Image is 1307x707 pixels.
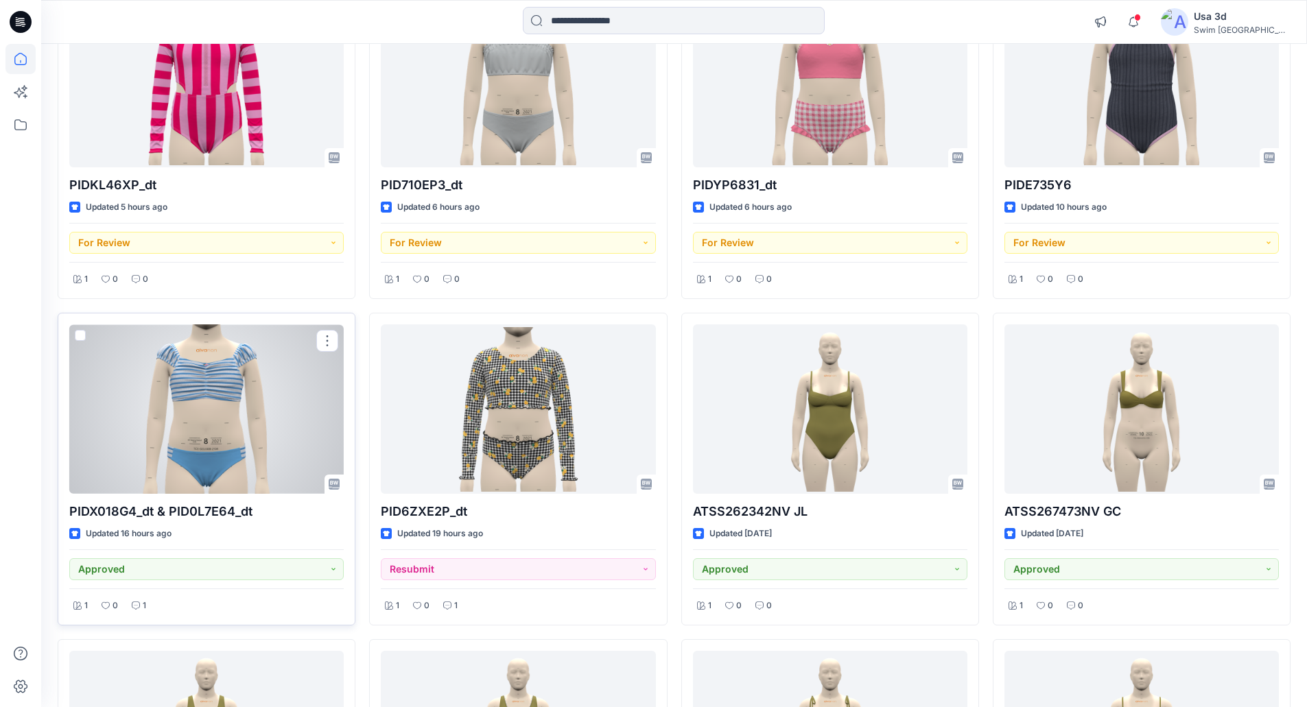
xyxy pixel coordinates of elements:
[1194,25,1290,35] div: Swim [GEOGRAPHIC_DATA]
[69,324,344,494] a: PIDX018G4_dt & PID0L7E64_dt
[381,502,655,521] p: PID6ZXE2P_dt
[396,599,399,613] p: 1
[708,272,711,287] p: 1
[1048,599,1053,613] p: 0
[424,599,429,613] p: 0
[1004,176,1279,195] p: PIDE735Y6
[1004,502,1279,521] p: ATSS267473NV GC
[1078,272,1083,287] p: 0
[766,599,772,613] p: 0
[69,502,344,521] p: PIDX018G4_dt & PID0L7E64_dt
[736,599,742,613] p: 0
[1078,599,1083,613] p: 0
[454,272,460,287] p: 0
[693,324,967,494] a: ATSS262342NV JL
[84,272,88,287] p: 1
[693,176,967,195] p: PIDYP6831_dt
[1021,200,1107,215] p: Updated 10 hours ago
[709,200,792,215] p: Updated 6 hours ago
[1021,527,1083,541] p: Updated [DATE]
[143,599,146,613] p: 1
[396,272,399,287] p: 1
[424,272,429,287] p: 0
[1048,272,1053,287] p: 0
[708,599,711,613] p: 1
[69,176,344,195] p: PIDKL46XP_dt
[113,599,118,613] p: 0
[709,527,772,541] p: Updated [DATE]
[86,200,167,215] p: Updated 5 hours ago
[397,200,480,215] p: Updated 6 hours ago
[736,272,742,287] p: 0
[1194,8,1290,25] div: Usa 3d
[1161,8,1188,36] img: avatar
[1020,272,1023,287] p: 1
[1004,324,1279,494] a: ATSS267473NV GC
[86,527,172,541] p: Updated 16 hours ago
[693,502,967,521] p: ATSS262342NV JL
[454,599,458,613] p: 1
[381,176,655,195] p: PID710EP3_dt
[113,272,118,287] p: 0
[397,527,483,541] p: Updated 19 hours ago
[766,272,772,287] p: 0
[381,324,655,494] a: PID6ZXE2P_dt
[84,599,88,613] p: 1
[143,272,148,287] p: 0
[1020,599,1023,613] p: 1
